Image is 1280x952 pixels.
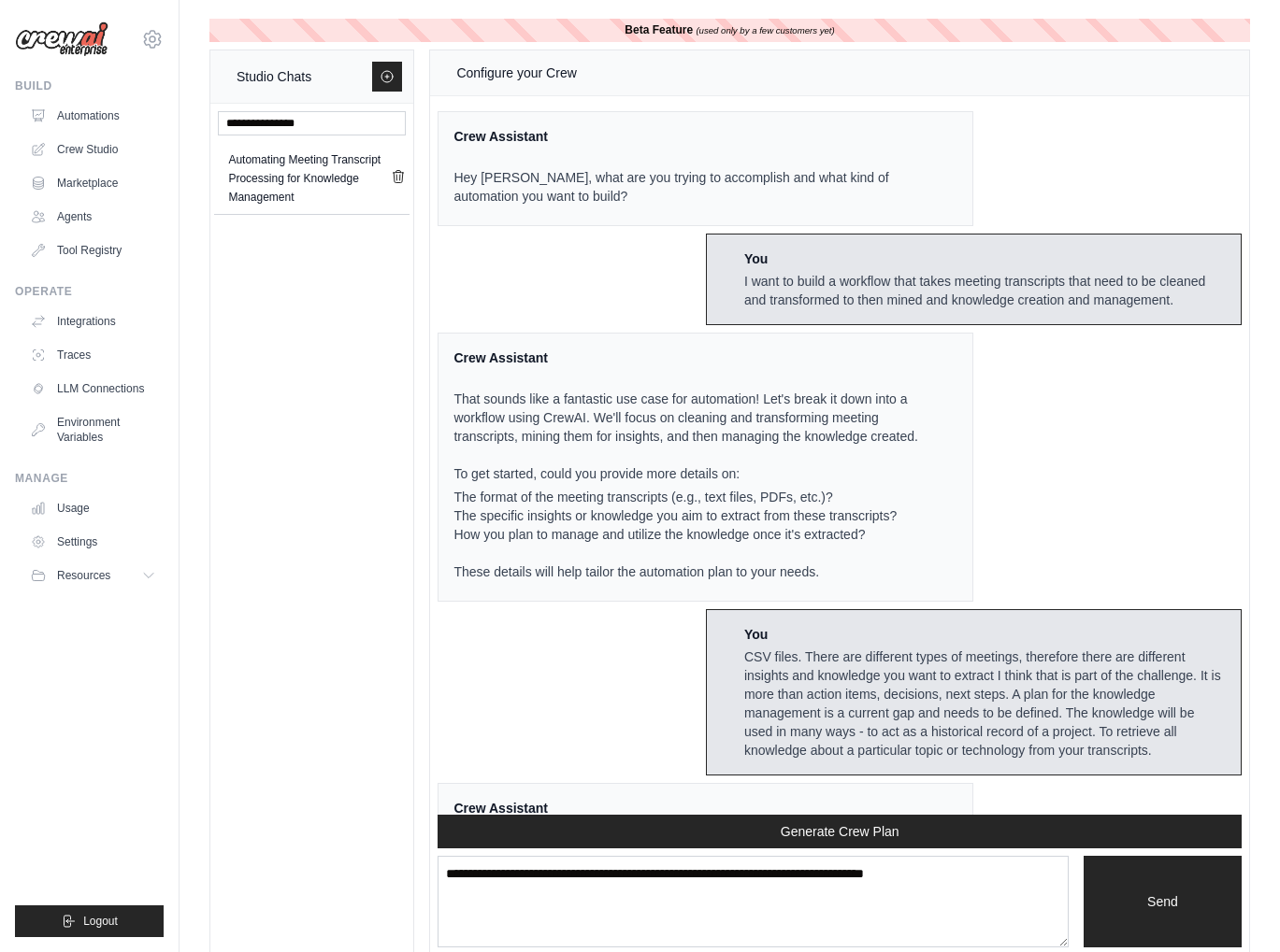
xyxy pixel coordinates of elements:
[57,568,110,583] span: Resources
[453,506,935,525] li: The specific insights or knowledge you aim to extract from these transcripts?
[22,407,164,452] a: Environment Variables
[453,127,935,146] div: Crew Assistant
[15,471,164,486] div: Manage
[237,65,311,88] div: Studio Chats
[744,647,1226,760] div: CSV files. There are different types of meetings, therefore there are different insights and know...
[22,135,164,164] a: Crew Studio
[453,488,935,506] li: The format of the meeting transcripts (e.g., text files, PDFs, etc.)?
[453,168,935,206] p: Hey [PERSON_NAME], what are you trying to accomplish and what kind of automation you want to build?
[15,21,108,57] img: Logo
[22,493,164,523] a: Usage
[228,150,391,206] div: Automating Meeting Transcript Processing for Knowledge Management
[453,464,935,483] p: To get started, could you provide more details on:
[22,101,164,131] a: Automations
[22,374,164,404] a: LLM Connections
[22,561,164,590] button: Resources
[22,340,164,370] a: Traces
[625,23,693,36] b: Beta Feature
[744,625,1226,644] div: You
[456,62,576,84] div: Configure your Crew
[15,905,164,937] button: Logout
[453,562,935,581] p: These details will help tailor the automation plan to your needs.
[224,150,391,206] a: Automating Meeting Transcript Processing for Knowledge Management
[22,306,164,336] a: Integrations
[453,348,935,367] div: Crew Assistant
[22,202,164,232] a: Agents
[22,527,164,557] a: Settings
[22,168,164,198] a: Marketplace
[438,815,1242,848] button: Generate Crew Plan
[453,799,935,817] div: Crew Assistant
[453,390,935,446] p: That sounds like a fantastic use case for automation! Let's break it down into a workflow using C...
[453,525,935,544] li: How you plan to manage and utilize the knowledge once it's extracted?
[15,78,164,93] div: Build
[744,272,1226,309] div: I want to build a workflow that takes meeting transcripts that need to be cleaned and transformed...
[1187,862,1280,952] iframe: Chat Widget
[1084,856,1242,947] button: Send
[83,914,118,929] span: Logout
[22,235,164,265] a: Tool Registry
[15,284,164,299] div: Operate
[744,249,1226,268] div: You
[696,25,834,36] i: (used only by a few customers yet)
